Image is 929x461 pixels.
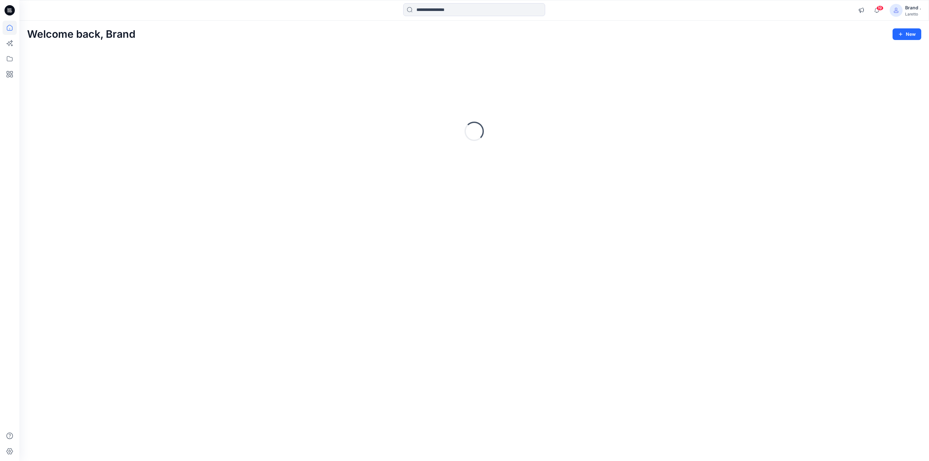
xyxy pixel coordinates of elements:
[876,5,884,11] span: 19
[905,4,921,12] div: Brand .
[893,28,921,40] button: New
[894,8,899,13] svg: avatar
[905,12,921,16] div: Laretto
[27,28,135,40] h2: Welcome back, Brand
